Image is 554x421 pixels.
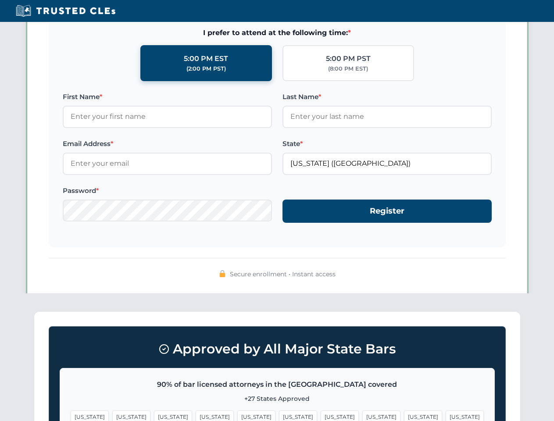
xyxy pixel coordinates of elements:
[230,269,336,279] span: Secure enrollment • Instant access
[63,139,272,149] label: Email Address
[184,53,228,64] div: 5:00 PM EST
[71,379,484,390] p: 90% of bar licensed attorneys in the [GEOGRAPHIC_DATA] covered
[63,186,272,196] label: Password
[63,92,272,102] label: First Name
[282,153,492,175] input: Florida (FL)
[63,106,272,128] input: Enter your first name
[63,153,272,175] input: Enter your email
[282,200,492,223] button: Register
[186,64,226,73] div: (2:00 PM PST)
[326,53,371,64] div: 5:00 PM PST
[219,270,226,277] img: 🔒
[282,92,492,102] label: Last Name
[60,337,495,361] h3: Approved by All Major State Bars
[282,139,492,149] label: State
[71,394,484,403] p: +27 States Approved
[282,106,492,128] input: Enter your last name
[13,4,118,18] img: Trusted CLEs
[328,64,368,73] div: (8:00 PM EST)
[63,27,492,39] span: I prefer to attend at the following time:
